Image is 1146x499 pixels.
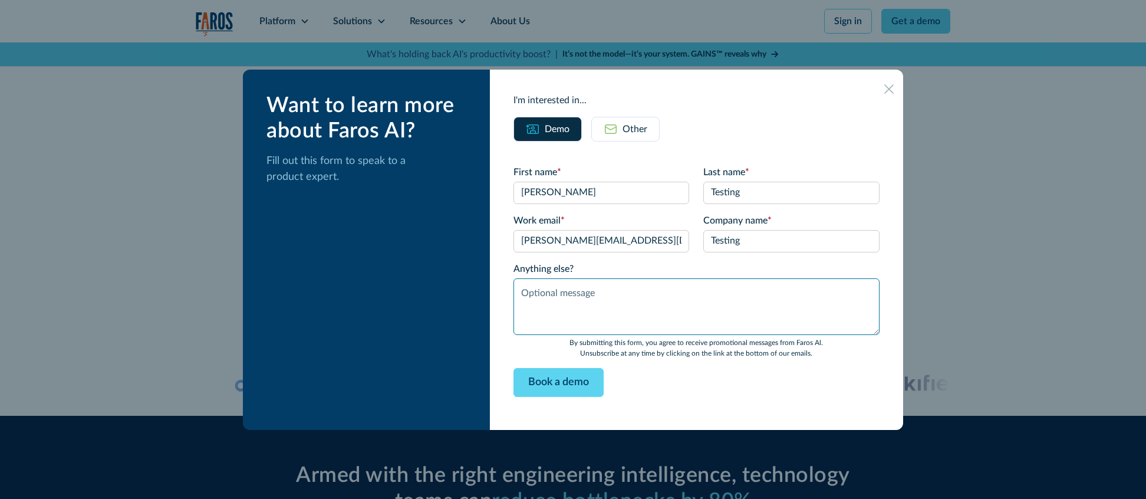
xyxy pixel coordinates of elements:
label: Company name [703,214,880,228]
div: I'm interested in... [513,93,880,107]
input: Book a demo [513,368,604,397]
form: Email Form [513,165,880,406]
label: Last name [703,165,880,179]
p: Fill out this form to speak to a product expert. [266,153,471,185]
div: Want to learn more about Faros AI? [266,93,471,144]
label: Work email [513,214,690,228]
div: Other [623,122,647,136]
label: First name [513,165,690,179]
label: Anything else? [513,262,880,276]
p: By submitting this form, you agree to receive promotional messages from Faros Al. Unsubscribe at ... [555,337,838,359]
div: Demo [545,122,569,136]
